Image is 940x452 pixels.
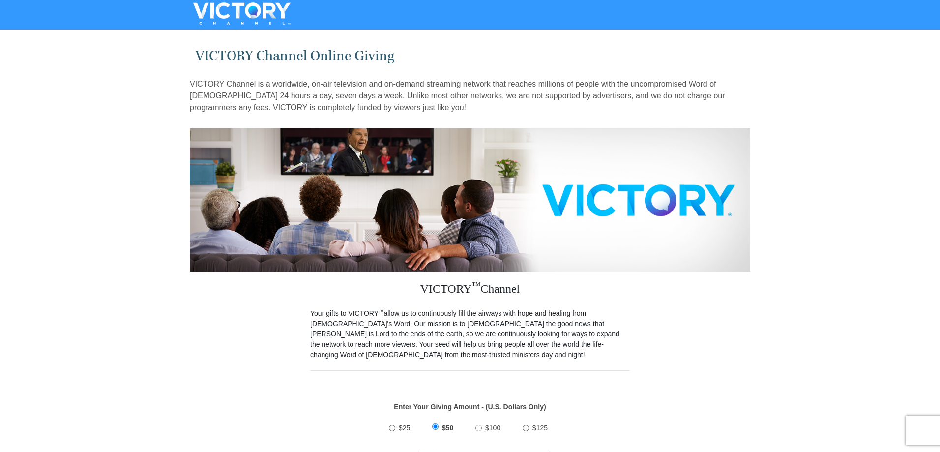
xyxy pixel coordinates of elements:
p: VICTORY Channel is a worldwide, on-air television and on-demand streaming network that reaches mi... [190,78,750,114]
span: $125 [532,424,548,432]
sup: ™ [379,308,384,314]
span: $50 [442,424,453,432]
span: $100 [485,424,500,432]
h1: VICTORY Channel Online Giving [195,48,745,64]
img: VICTORYTHON - VICTORY Channel [180,2,303,25]
strong: Enter Your Giving Amount - (U.S. Dollars Only) [394,403,546,411]
sup: ™ [472,280,481,290]
p: Your gifts to VICTORY allow us to continuously fill the airways with hope and healing from [DEMOG... [310,308,630,360]
h3: VICTORY Channel [310,272,630,308]
span: $25 [399,424,410,432]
